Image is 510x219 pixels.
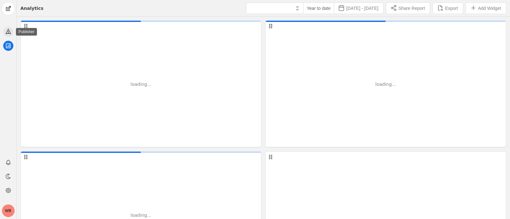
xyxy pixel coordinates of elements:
div: loading... [21,21,261,148]
span: Share Report [398,5,425,11]
div: loading... [266,21,506,148]
button: Year to date [303,3,334,14]
span: Add Widget [478,5,501,11]
span: [DATE] - [DATE] [346,5,378,11]
button: Export [433,3,463,14]
button: Share Report [386,3,430,14]
button: [DATE] - [DATE] [334,3,383,14]
div: Publisher [16,28,37,36]
span: Export [445,5,458,11]
div: Analytics [20,5,43,11]
span: Year to date [307,5,331,11]
button: WB [2,204,15,217]
button: Add Widget [466,3,506,14]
